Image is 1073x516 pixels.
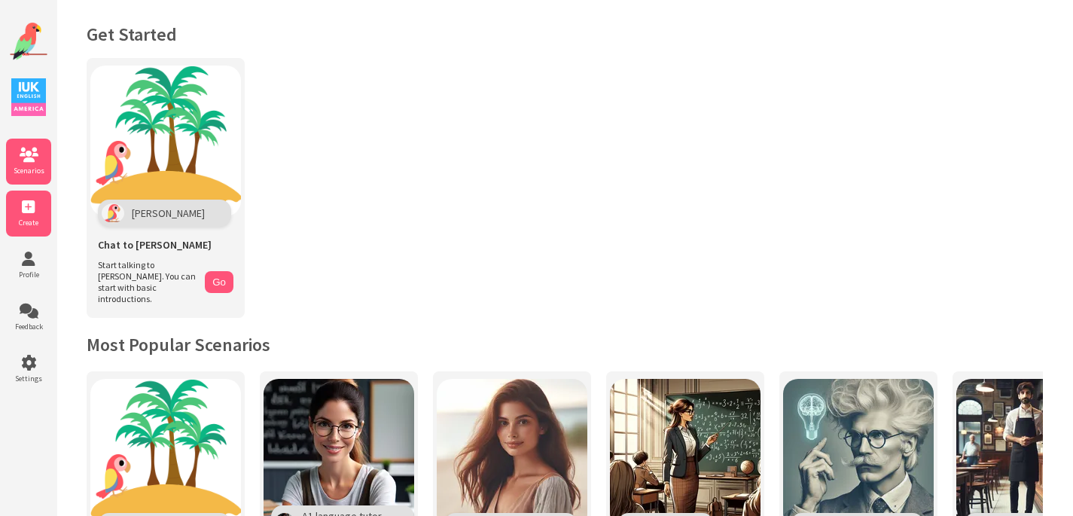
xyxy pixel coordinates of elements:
span: Create [6,218,51,227]
button: Go [205,271,233,293]
img: IUK Logo [11,78,46,116]
span: Feedback [6,322,51,331]
span: Profile [6,270,51,279]
img: Website Logo [10,23,47,60]
span: Start talking to [PERSON_NAME]. You can start with basic introductions. [98,259,197,304]
h1: Get Started [87,23,1043,46]
h2: Most Popular Scenarios [87,333,1043,356]
span: [PERSON_NAME] [132,206,205,220]
span: Chat to [PERSON_NAME] [98,238,212,252]
img: Chat with Polly [90,66,241,216]
img: Polly [102,203,124,223]
span: Settings [6,374,51,383]
span: Scenarios [6,166,51,176]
